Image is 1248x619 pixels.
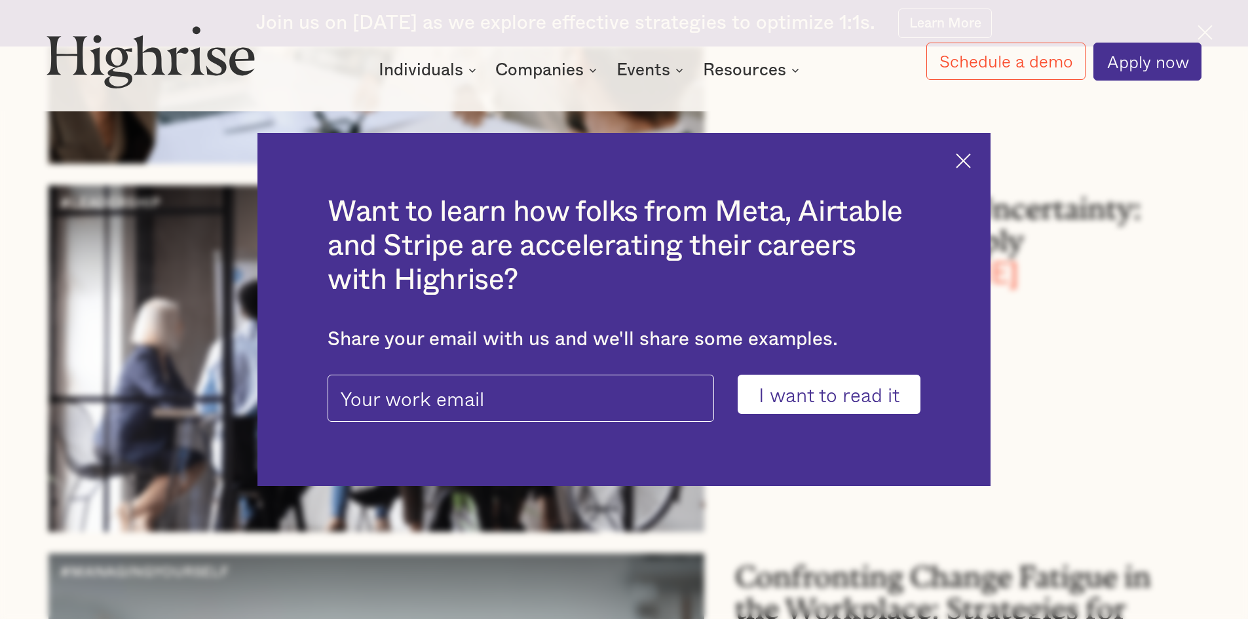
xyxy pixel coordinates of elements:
div: Resources [703,62,803,78]
input: Your work email [328,375,714,422]
div: Companies [495,62,584,78]
a: Schedule a demo [926,43,1086,80]
img: Highrise logo [47,26,255,88]
img: Cross icon [956,153,971,168]
div: Individuals [379,62,480,78]
input: I want to read it [738,375,920,414]
h2: Want to learn how folks from Meta, Airtable and Stripe are accelerating their careers with Highrise? [328,195,920,297]
div: Events [616,62,687,78]
div: Resources [703,62,786,78]
div: Companies [495,62,601,78]
a: Apply now [1093,43,1201,81]
form: current-ascender-article-index-modal-form [328,375,920,414]
div: Individuals [379,62,463,78]
div: Events [616,62,670,78]
div: Share your email with us and we'll share some examples. [328,328,920,351]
